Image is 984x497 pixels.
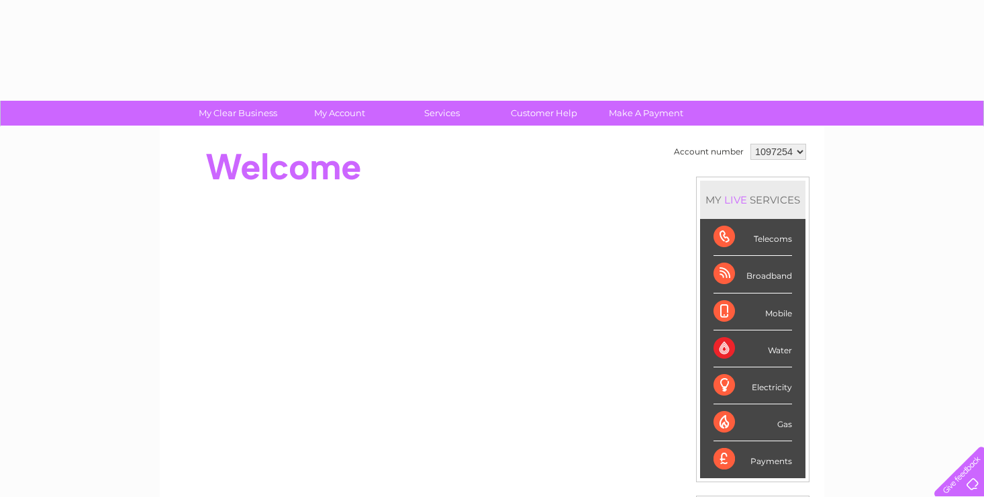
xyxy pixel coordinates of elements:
[489,101,599,126] a: Customer Help
[714,367,792,404] div: Electricity
[591,101,701,126] a: Make A Payment
[387,101,497,126] a: Services
[714,441,792,478] div: Payments
[714,256,792,293] div: Broadband
[714,404,792,441] div: Gas
[700,181,805,219] div: MY SERVICES
[714,219,792,256] div: Telecoms
[285,101,395,126] a: My Account
[714,293,792,330] div: Mobile
[671,140,747,163] td: Account number
[714,330,792,367] div: Water
[183,101,293,126] a: My Clear Business
[722,193,750,206] div: LIVE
